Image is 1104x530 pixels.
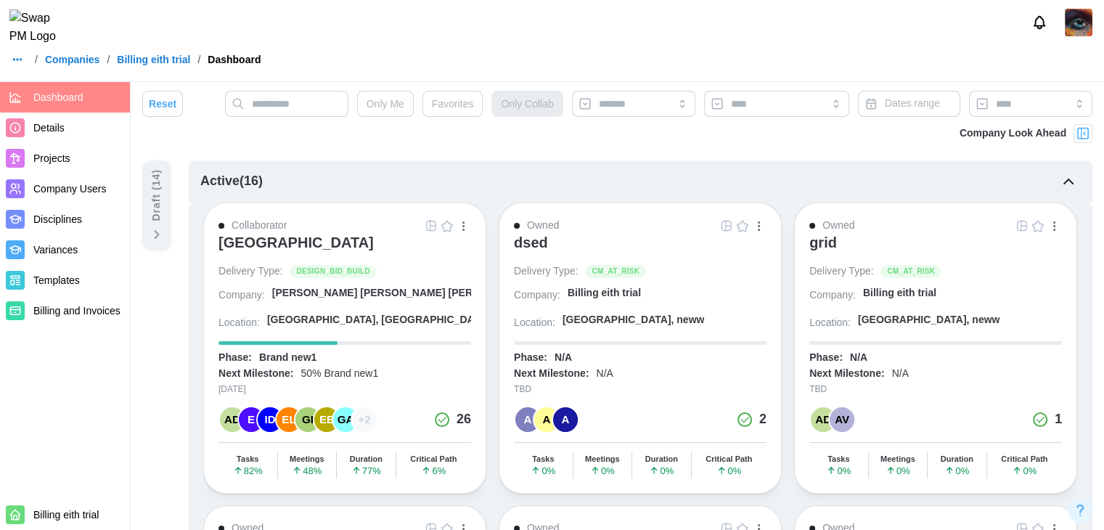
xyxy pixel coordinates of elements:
[218,383,471,396] div: [DATE]
[239,407,263,432] div: E
[218,288,265,303] div: Company:
[218,367,293,381] div: Next Milestone:
[826,465,851,476] span: 0 %
[296,266,369,277] span: DESIGN_BID_BUILD
[532,454,554,464] div: Tasks
[716,465,741,476] span: 0 %
[809,351,843,365] div: Phase:
[45,54,99,65] a: Companies
[514,264,578,279] div: Delivery Type:
[944,465,969,476] span: 0 %
[719,218,735,234] button: Grid Icon
[314,407,339,432] div: EE
[218,316,260,330] div: Location:
[596,367,613,381] div: N/A
[809,316,851,330] div: Location:
[117,54,190,65] a: Billing eith trial
[33,213,82,225] span: Disciplines
[33,91,83,103] span: Dashboard
[220,407,245,432] div: AD
[809,367,884,381] div: Next Milestone:
[1032,220,1044,232] img: Empty Star
[290,454,324,464] div: Meetings
[333,407,358,432] div: GA
[439,218,455,234] button: Empty Star
[514,351,547,365] div: Phase:
[863,286,1062,306] a: Billing eith trial
[35,54,38,65] div: /
[553,407,578,432] div: A
[272,286,471,306] a: [PERSON_NAME] [PERSON_NAME] [PERSON_NAME] A...
[515,407,540,432] div: A
[1065,9,1092,36] a: Zulqarnain Khalil
[811,407,835,432] div: AD
[33,274,80,286] span: Templates
[295,407,320,432] div: GI
[514,288,560,303] div: Company:
[410,454,457,464] div: Critical Path
[534,407,559,432] div: A
[880,454,915,464] div: Meetings
[277,407,301,432] div: EL
[941,454,973,464] div: Duration
[149,169,165,221] div: Draft ( 14 )
[568,286,641,301] div: Billing eith trial
[809,234,837,251] div: grid
[423,218,439,234] button: Grid Icon
[850,351,867,365] div: N/A
[827,454,849,464] div: Tasks
[1016,220,1028,232] img: Grid Icon
[272,286,552,301] div: [PERSON_NAME] [PERSON_NAME] [PERSON_NAME] A...
[514,367,589,381] div: Next Milestone:
[886,465,910,476] span: 0 %
[9,9,68,46] img: Swap PM Logo
[830,407,854,432] div: AV
[531,465,555,476] span: 0 %
[891,367,908,381] div: N/A
[292,465,322,476] span: 48 %
[300,367,378,381] div: 50% Brand new1
[441,220,453,232] img: Empty Star
[259,351,316,365] div: Brand new1
[960,126,1066,142] div: Company Look Ahead
[887,266,935,277] span: CM_AT_RISK
[649,465,674,476] span: 0 %
[1030,218,1046,234] button: Empty Star
[237,454,258,464] div: Tasks
[218,234,374,251] div: [GEOGRAPHIC_DATA]
[218,351,252,365] div: Phase:
[590,465,615,476] span: 0 %
[1014,218,1030,234] button: Grid Icon
[1012,465,1036,476] span: 0 %
[1055,409,1062,430] div: 1
[197,54,200,65] div: /
[422,91,483,117] button: Favorites
[149,91,176,116] span: Reset
[527,218,559,234] div: Owned
[33,509,99,521] span: Billing eith trial
[514,383,766,396] div: TBD
[858,91,960,117] button: Dates range
[721,220,732,232] img: Grid Icon
[432,91,474,116] span: Favorites
[822,218,854,234] div: Owned
[232,218,287,234] div: Collaborator
[33,183,106,195] span: Company Users
[351,465,381,476] span: 77 %
[33,122,65,134] span: Details
[514,234,548,251] div: dsed
[858,313,1000,327] div: [GEOGRAPHIC_DATA], neww
[267,313,490,327] div: [GEOGRAPHIC_DATA], [GEOGRAPHIC_DATA]
[706,454,752,464] div: Critical Path
[809,383,1062,396] div: TBD
[208,54,261,65] div: Dashboard
[568,286,766,306] a: Billing eith trial
[592,266,639,277] span: CM_AT_RISK
[885,97,940,109] span: Dates range
[107,54,110,65] div: /
[863,286,936,301] div: Billing eith trial
[33,305,120,317] span: Billing and Invoices
[1001,454,1047,464] div: Critical Path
